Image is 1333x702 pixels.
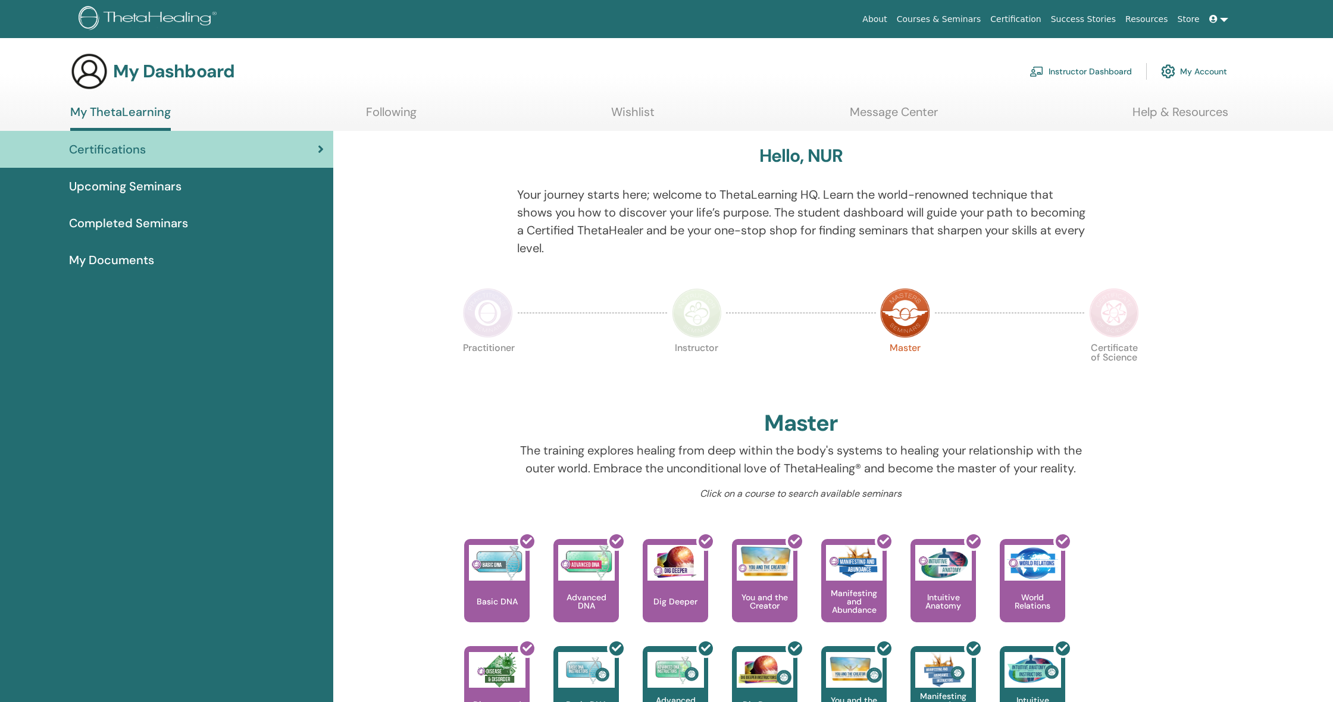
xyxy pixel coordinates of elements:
a: World Relations World Relations [1000,539,1065,646]
a: About [858,8,891,30]
img: Dig Deeper [647,545,704,581]
p: Click on a course to search available seminars [517,487,1085,501]
a: Store [1173,8,1204,30]
h2: Master [764,410,838,437]
img: Manifesting and Abundance Instructors [915,652,972,688]
img: cog.svg [1161,61,1175,82]
a: Instructor Dashboard [1030,58,1132,84]
img: Practitioner [463,288,513,338]
img: You and the Creator [737,545,793,578]
p: Instructor [672,343,722,393]
p: Your journey starts here; welcome to ThetaLearning HQ. Learn the world-renowned technique that sh... [517,186,1085,257]
img: Advanced DNA [558,545,615,581]
a: Basic DNA Basic DNA [464,539,530,646]
a: Resources [1121,8,1173,30]
img: Dig Deeper Instructors [737,652,793,688]
img: generic-user-icon.jpg [70,52,108,90]
p: You and the Creator [732,593,797,610]
a: You and the Creator You and the Creator [732,539,797,646]
a: Intuitive Anatomy Intuitive Anatomy [910,539,976,646]
img: Certificate of Science [1089,288,1139,338]
a: Wishlist [611,105,655,128]
span: Completed Seminars [69,214,188,232]
a: Help & Resources [1132,105,1228,128]
img: Intuitive Anatomy [915,545,972,581]
p: Practitioner [463,343,513,393]
p: Dig Deeper [649,597,702,606]
img: Master [880,288,930,338]
h3: My Dashboard [113,61,234,82]
img: Intuitive Anatomy Instructors [1005,652,1061,688]
a: Manifesting and Abundance Manifesting and Abundance [821,539,887,646]
img: Instructor [672,288,722,338]
span: Certifications [69,140,146,158]
img: chalkboard-teacher.svg [1030,66,1044,77]
p: Master [880,343,930,393]
img: You and the Creator Instructors [826,652,883,688]
img: Basic DNA Instructors [558,652,615,688]
a: Message Center [850,105,938,128]
p: Advanced DNA [553,593,619,610]
p: The training explores healing from deep within the body's systems to healing your relationship wi... [517,441,1085,477]
p: World Relations [1000,593,1065,610]
a: My Account [1161,58,1227,84]
img: Manifesting and Abundance [826,545,883,581]
a: Courses & Seminars [892,8,986,30]
img: World Relations [1005,545,1061,581]
a: My ThetaLearning [70,105,171,131]
p: Certificate of Science [1089,343,1139,393]
img: logo.png [79,6,221,33]
a: Success Stories [1046,8,1121,30]
img: Advanced DNA Instructors [647,652,704,688]
a: Advanced DNA Advanced DNA [553,539,619,646]
a: Following [366,105,417,128]
p: Intuitive Anatomy [910,593,976,610]
p: Manifesting and Abundance [821,589,887,614]
a: Certification [985,8,1046,30]
a: Dig Deeper Dig Deeper [643,539,708,646]
span: My Documents [69,251,154,269]
h3: Hello, NUR [759,145,843,167]
img: Disease and Disorder [469,652,525,688]
img: Basic DNA [469,545,525,581]
span: Upcoming Seminars [69,177,182,195]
